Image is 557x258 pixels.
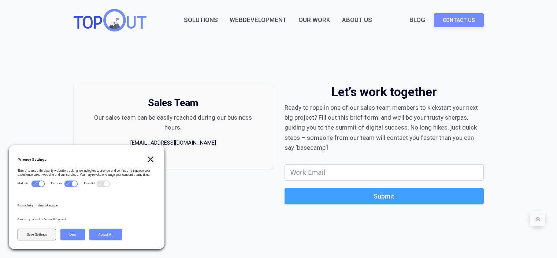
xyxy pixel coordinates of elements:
[230,15,243,25] ifsotrigger: Web
[331,84,437,100] h4: Let’s work together
[129,138,217,148] a: [EMAIL_ADDRESS][DOMAIN_NAME]
[85,113,261,132] div: Our sales team can be easily reached during our business hours.
[148,96,198,110] h5: Sales Team
[342,15,372,25] div: About Us
[184,15,218,25] a: Solutions
[285,164,484,181] input: email
[434,13,484,27] a: Contact Us
[409,15,425,25] a: Blog
[285,103,484,153] div: Ready to rope in one of our sales team members to kickstart your next big project? Fill out this ...
[298,15,330,25] a: Our Work
[285,188,484,204] button: Submit
[230,15,287,25] a: WebDevelopment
